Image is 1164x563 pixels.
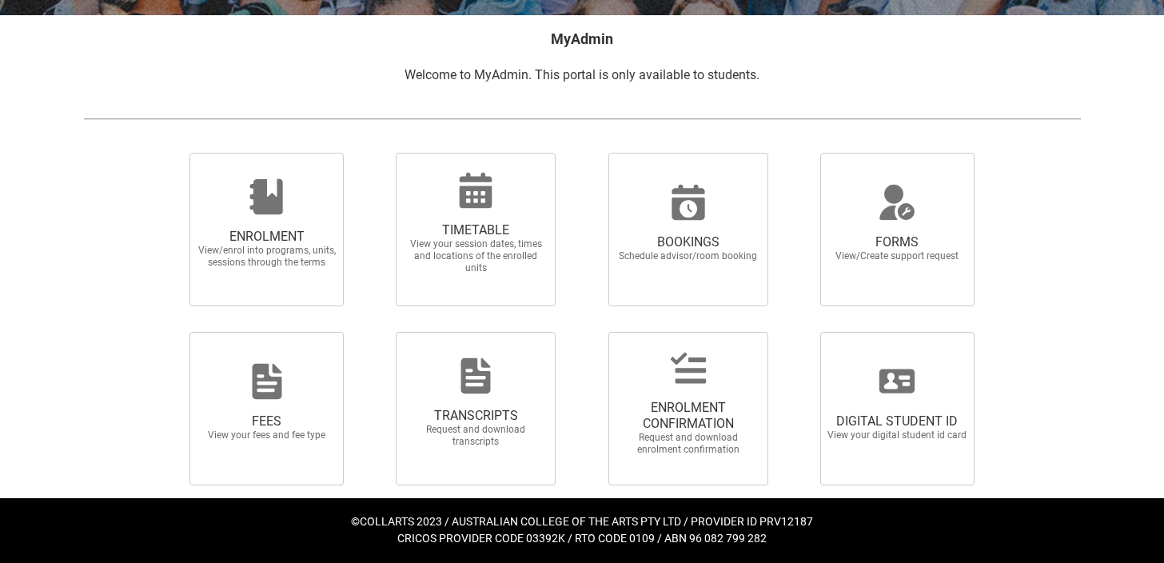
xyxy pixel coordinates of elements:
[197,229,337,245] span: ENROLMENT
[405,67,759,82] span: Welcome to MyAdmin. This portal is only available to students.
[827,413,967,429] span: DIGITAL STUDENT ID
[827,250,967,262] span: View/Create support request
[197,245,337,269] span: View/enrol into programs, units, sessions through the terms
[405,424,546,448] span: Request and download transcripts
[618,234,759,250] span: BOOKINGS
[618,400,759,432] span: ENROLMENT CONFIRMATION
[618,250,759,262] span: Schedule advisor/room booking
[618,432,759,456] span: Request and download enrolment confirmation
[827,234,967,250] span: FORMS
[405,238,546,274] span: View your session dates, times and locations of the enrolled units
[83,28,1081,50] h2: MyAdmin
[197,413,337,429] span: FEES
[197,429,337,441] span: View your fees and fee type
[405,222,546,238] span: TIMETABLE
[827,429,967,441] span: View your digital student id card
[405,408,546,424] span: TRANSCRIPTS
